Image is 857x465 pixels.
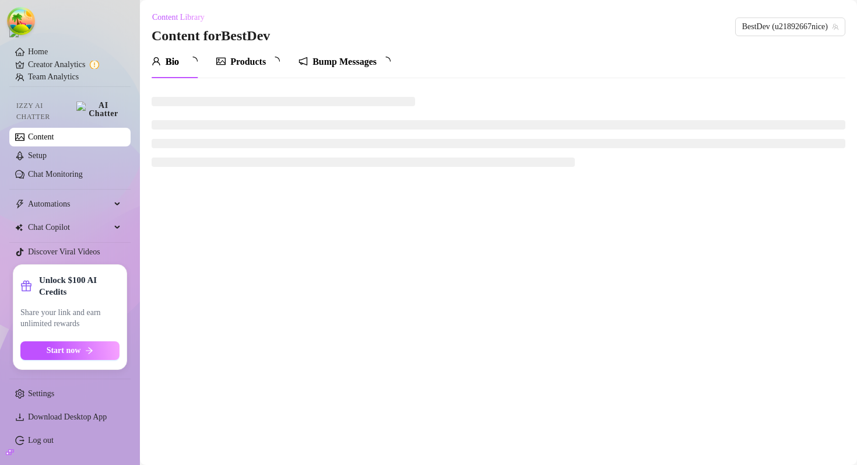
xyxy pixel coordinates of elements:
span: Izzy AI Chatter [16,100,72,123]
span: Content Library [152,13,205,22]
a: Content [28,132,54,141]
a: Creator Analytics exclamation-circle [28,55,121,74]
span: build [6,448,14,456]
span: loading [188,57,198,66]
div: Bump Messages [312,55,377,69]
img: Chat Copilot [15,223,23,232]
div: Products [230,55,266,69]
span: Start now [47,346,81,355]
span: loading [381,57,391,66]
span: Chat Copilot [28,218,111,237]
a: Chat Monitoring [28,170,83,179]
a: Setup [28,151,47,160]
span: picture [216,57,226,66]
span: BestDev (u21892667nice) [742,18,838,36]
h3: Content for BestDev [152,27,270,46]
button: Start nowarrow-right [20,341,120,360]
a: Settings [28,389,54,398]
img: AI Chatter [76,102,121,118]
span: gift [20,280,32,292]
span: notification [298,57,308,66]
a: Log out [28,436,54,445]
div: Bio [166,55,179,69]
span: Share your link and earn unlimited rewards [20,307,120,330]
span: loading [271,57,280,66]
span: Automations [28,195,111,214]
span: team [832,23,839,30]
span: arrow-right [85,347,93,355]
a: Team Analytics [28,72,79,81]
span: user [152,57,161,66]
button: Content Library [152,8,214,27]
strong: Unlock $100 AI Credits [39,274,120,298]
button: Open Tanstack query devtools [9,9,33,33]
span: thunderbolt [15,200,24,209]
a: Discover Viral Videos [28,247,100,256]
span: Download Desktop App [28,412,107,421]
a: Home [28,47,48,56]
span: download [15,412,24,422]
